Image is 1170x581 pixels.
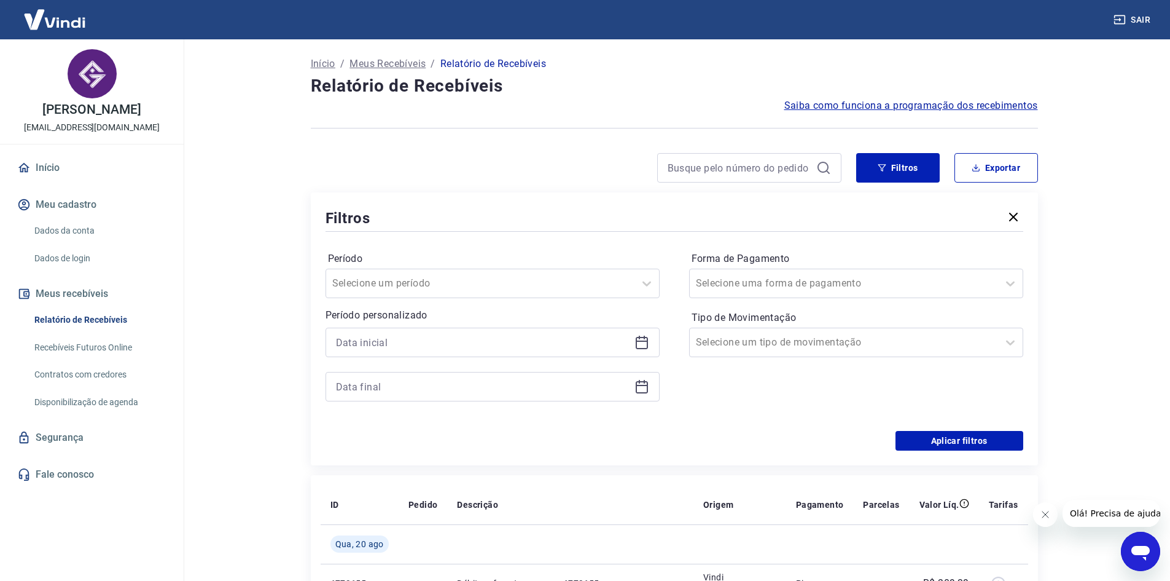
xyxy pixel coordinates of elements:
img: 8e373231-1c48-4452-a55d-e99fb691e6ac.jpeg [68,49,117,98]
p: / [431,57,435,71]
p: Pedido [408,499,437,511]
iframe: Mensagem da empresa [1063,500,1160,527]
a: Relatório de Recebíveis [29,307,169,333]
input: Busque pelo número do pedido [668,159,811,177]
input: Data inicial [336,333,630,352]
span: Qua, 20 ago [335,538,384,550]
p: / [340,57,345,71]
a: Início [15,154,169,181]
p: Descrição [457,499,498,511]
a: Recebíveis Futuros Online [29,335,169,360]
a: Contratos com credores [29,362,169,387]
input: Data final [336,377,630,396]
p: [PERSON_NAME] [42,103,141,116]
label: Forma de Pagamento [692,251,1021,266]
span: Olá! Precisa de ajuda? [7,9,103,18]
p: Pagamento [796,499,844,511]
h5: Filtros [326,208,371,228]
p: Tarifas [989,499,1018,511]
p: Parcelas [863,499,899,511]
iframe: Botão para abrir a janela de mensagens [1121,532,1160,571]
p: Período personalizado [326,308,660,323]
p: ID [330,499,339,511]
p: [EMAIL_ADDRESS][DOMAIN_NAME] [24,121,160,134]
a: Meus Recebíveis [349,57,426,71]
a: Saiba como funciona a programação dos recebimentos [784,98,1038,113]
iframe: Fechar mensagem [1033,502,1058,527]
button: Exportar [954,153,1038,183]
a: Disponibilização de agenda [29,390,169,415]
a: Dados de login [29,246,169,271]
p: Origem [703,499,733,511]
a: Dados da conta [29,218,169,243]
a: Fale conosco [15,461,169,488]
label: Período [328,251,657,266]
img: Vindi [15,1,95,38]
h4: Relatório de Recebíveis [311,74,1038,98]
p: Valor Líq. [919,499,959,511]
a: Segurança [15,424,169,451]
button: Aplicar filtros [895,431,1023,451]
button: Sair [1111,9,1155,31]
label: Tipo de Movimentação [692,310,1021,325]
button: Meus recebíveis [15,280,169,307]
button: Meu cadastro [15,191,169,218]
button: Filtros [856,153,940,183]
p: Relatório de Recebíveis [440,57,546,71]
a: Início [311,57,335,71]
